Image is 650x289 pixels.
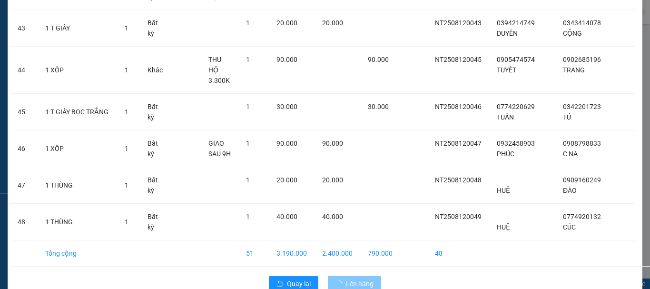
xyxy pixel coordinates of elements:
[59,14,94,59] b: Gửi khách hàng
[276,140,297,147] span: 90.000
[322,140,343,147] span: 90.000
[10,204,38,240] td: 48
[322,176,343,184] span: 20.000
[140,94,170,130] td: Bất kỳ
[38,47,117,94] td: 1 XỐP
[10,130,38,167] td: 46
[563,30,582,37] span: CỘNG
[10,167,38,204] td: 47
[497,19,535,27] span: 0394214749
[435,56,482,63] span: NT2508120045
[563,56,601,63] span: 0902685196
[246,56,250,63] span: 1
[12,61,52,123] b: Phương Nam Express
[322,213,343,220] span: 40.000
[208,56,230,84] span: THU HỘ 3.300K
[497,140,535,147] span: 0932458903
[208,140,231,158] span: GIAO SAU 9H
[335,280,346,287] span: loading
[497,187,510,194] span: HUỆ
[125,218,128,226] span: 1
[38,204,117,240] td: 1 THÙNG
[238,240,269,267] td: 51
[368,56,389,63] span: 90.000
[276,213,297,220] span: 40.000
[125,24,128,32] span: 1
[276,56,297,63] span: 90.000
[38,10,117,47] td: 1 T GIẤY
[368,103,389,110] span: 30.000
[125,108,128,116] span: 1
[563,187,577,194] span: ĐÀO
[246,213,250,220] span: 1
[140,204,170,240] td: Bất kỳ
[10,10,38,47] td: 43
[322,19,343,27] span: 20.000
[497,30,518,37] span: DUYÊN
[276,19,297,27] span: 20.000
[315,240,360,267] td: 2.400.000
[563,213,601,220] span: 0774920132
[435,103,482,110] span: NT2508120046
[497,113,514,121] span: TUẤN
[38,240,117,267] td: Tổng cộng
[246,103,250,110] span: 1
[103,12,126,35] img: logo.jpg
[246,140,250,147] span: 1
[125,181,128,189] span: 1
[287,279,311,289] span: Quay lại
[497,103,535,110] span: 0774220629
[435,176,482,184] span: NT2508120048
[125,66,128,74] span: 1
[563,223,576,231] span: CÚC
[563,103,601,110] span: 0342201723
[38,94,117,130] td: 1 T GIẤY BỌC TRẮNG
[435,19,482,27] span: NT2508120043
[246,19,250,27] span: 1
[269,240,315,267] td: 3.190.000
[276,176,297,184] span: 20.000
[140,47,170,94] td: Khác
[497,150,514,158] span: PHÚC
[38,130,117,167] td: 1 XỐP
[276,103,297,110] span: 30.000
[563,176,601,184] span: 0909160249
[140,10,170,47] td: Bất kỳ
[427,240,489,267] td: 48
[435,140,482,147] span: NT2508120047
[10,94,38,130] td: 45
[497,223,510,231] span: HUỆ
[140,167,170,204] td: Bất kỳ
[563,140,601,147] span: 0908798833
[80,45,131,57] li: (c) 2017
[497,56,535,63] span: 0905474574
[80,36,131,44] b: [DOMAIN_NAME]
[563,113,571,121] span: TÚ
[435,213,482,220] span: NT2508120049
[360,240,400,267] td: 790.000
[563,150,578,158] span: C NA
[276,280,283,288] span: rollback
[563,19,601,27] span: 0343414078
[38,167,117,204] td: 1 THÙNG
[497,66,516,74] span: TUYẾT
[246,176,250,184] span: 1
[346,279,374,289] span: Lên hàng
[125,145,128,152] span: 1
[563,66,585,74] span: TRANG
[140,130,170,167] td: Bất kỳ
[10,47,38,94] td: 44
